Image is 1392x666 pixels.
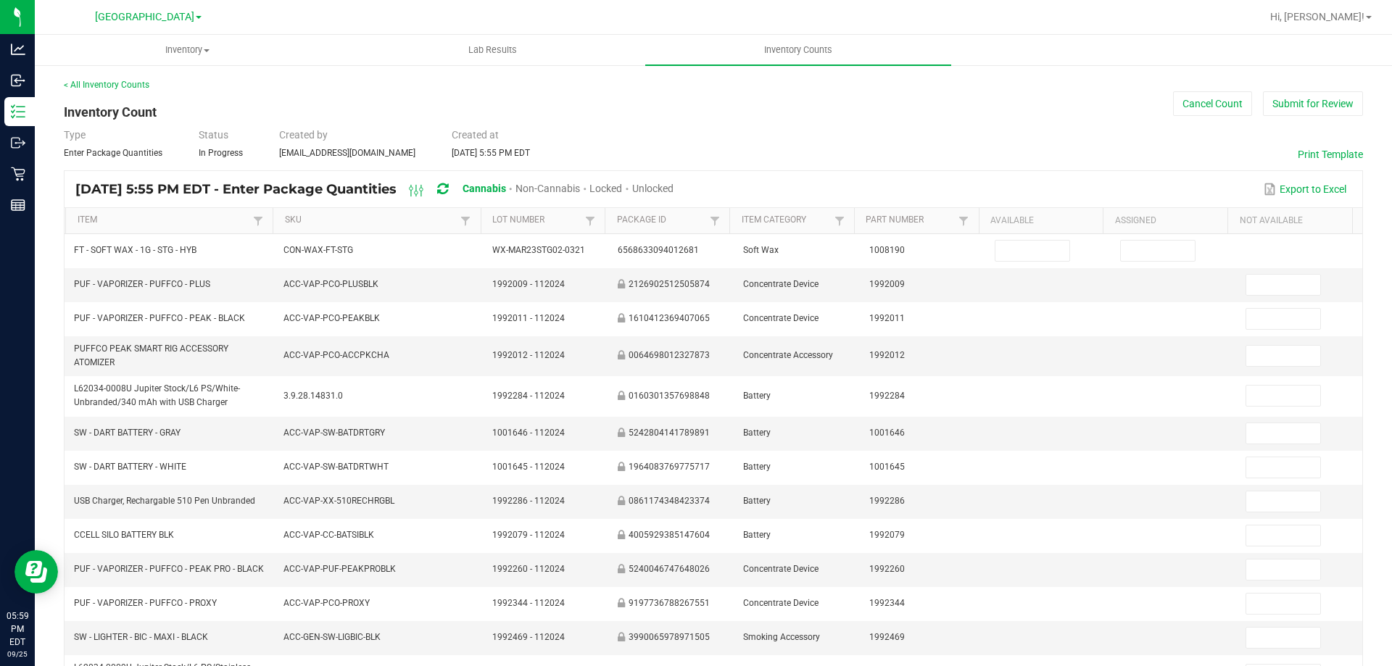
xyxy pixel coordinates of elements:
[589,183,622,194] span: Locked
[869,428,905,438] span: 1001646
[869,564,905,574] span: 1992260
[629,428,710,438] span: 5242804141789891
[1260,177,1350,201] button: Export to Excel
[283,279,378,289] span: ACC-VAP-PCO-PLUSBLK
[492,462,565,472] span: 1001645 - 112024
[7,649,28,659] p: 09/25
[14,550,58,594] iframe: Resource center
[283,462,389,472] span: ACC-VAP-SW-BATDRTWHT
[492,313,565,323] span: 1992011 - 112024
[283,530,374,540] span: ACC-VAP-CC-BATSIBLK
[743,279,819,289] span: Concentrate Device
[1270,11,1364,22] span: Hi, [PERSON_NAME]!
[95,11,194,23] span: [GEOGRAPHIC_DATA]
[492,530,565,540] span: 1992079 - 112024
[283,428,385,438] span: ACC-VAP-SW-BATDRTGRY
[74,279,210,289] span: PUF - VAPORIZER - PUFFCO - PLUS
[492,496,565,506] span: 1992286 - 112024
[743,428,771,438] span: Battery
[285,215,457,226] a: SKUSortable
[743,350,833,360] span: Concentrate Accessory
[11,136,25,150] inline-svg: Outbound
[629,496,710,506] span: 0861174348423374
[869,391,905,401] span: 1992284
[283,245,353,255] span: CON-WAX-FT-STG
[629,391,710,401] span: 0160301357698848
[645,35,950,65] a: Inventory Counts
[869,313,905,323] span: 1992011
[492,391,565,401] span: 1992284 - 112024
[449,43,536,57] span: Lab Results
[492,428,565,438] span: 1001646 - 112024
[199,129,228,141] span: Status
[279,129,328,141] span: Created by
[629,598,710,608] span: 9197736788267551
[743,313,819,323] span: Concentrate Device
[632,183,674,194] span: Unlocked
[74,564,264,574] span: PUF - VAPORIZER - PUFFCO - PEAK PRO - BLACK
[279,148,415,158] span: [EMAIL_ADDRESS][DOMAIN_NAME]
[340,35,645,65] a: Lab Results
[35,35,340,65] a: Inventory
[199,148,243,158] span: In Progress
[629,462,710,472] span: 1964083769775717
[74,313,245,323] span: PUF - VAPORIZER - PUFFCO - PEAK - BLACK
[283,496,394,506] span: ACC-VAP-XX-510RECHRGBL
[869,496,905,506] span: 1992286
[64,104,157,120] span: Inventory Count
[492,215,581,226] a: Lot NumberSortable
[74,245,196,255] span: FT - SOFT WAX - 1G - STG - HYB
[1227,208,1352,234] th: Not Available
[283,598,370,608] span: ACC-VAP-PCO-PROXY
[11,42,25,57] inline-svg: Analytics
[979,208,1103,234] th: Available
[36,43,339,57] span: Inventory
[492,632,565,642] span: 1992469 - 112024
[742,215,831,226] a: Item CategorySortable
[743,245,779,255] span: Soft Wax
[74,598,217,608] span: PUF - VAPORIZER - PUFFCO - PROXY
[11,104,25,119] inline-svg: Inventory
[743,391,771,401] span: Battery
[74,632,208,642] span: SW - LIGHTER - BIC - MAXI - BLACK
[64,148,162,158] span: Enter Package Quantities
[869,598,905,608] span: 1992344
[492,350,565,360] span: 1992012 - 112024
[869,350,905,360] span: 1992012
[869,279,905,289] span: 1992009
[743,462,771,472] span: Battery
[11,167,25,181] inline-svg: Retail
[743,564,819,574] span: Concentrate Device
[7,609,28,649] p: 05:59 PM EDT
[64,80,149,90] a: < All Inventory Counts
[743,598,819,608] span: Concentrate Device
[74,496,255,506] span: USB Charger, Rechargable 510 Pen Unbranded
[869,632,905,642] span: 1992469
[78,215,250,226] a: ItemSortable
[743,632,820,642] span: Smoking Accessory
[64,129,86,141] span: Type
[629,350,710,360] span: 0064698012327873
[869,245,905,255] span: 1008190
[11,198,25,212] inline-svg: Reports
[492,564,565,574] span: 1992260 - 112024
[11,73,25,88] inline-svg: Inbound
[629,530,710,540] span: 4005929385147604
[283,632,381,642] span: ACC-GEN-SW-LIGBIC-BLK
[743,496,771,506] span: Battery
[74,462,186,472] span: SW - DART BATTERY - WHITE
[869,462,905,472] span: 1001645
[629,313,710,323] span: 1610412369407065
[1173,91,1252,116] button: Cancel Count
[283,391,343,401] span: 3.9.28.14831.0
[745,43,852,57] span: Inventory Counts
[283,564,396,574] span: ACC-VAP-PUF-PEAKPROBLK
[618,245,699,255] span: 6568633094012681
[457,212,474,230] a: Filter
[74,344,228,367] span: PUFFCO PEAK SMART RIG ACCESSORY ATOMIZER
[1263,91,1363,116] button: Submit for Review
[249,212,267,230] a: Filter
[743,530,771,540] span: Battery
[283,350,389,360] span: ACC-VAP-PCO-ACCPKCHA
[706,212,724,230] a: Filter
